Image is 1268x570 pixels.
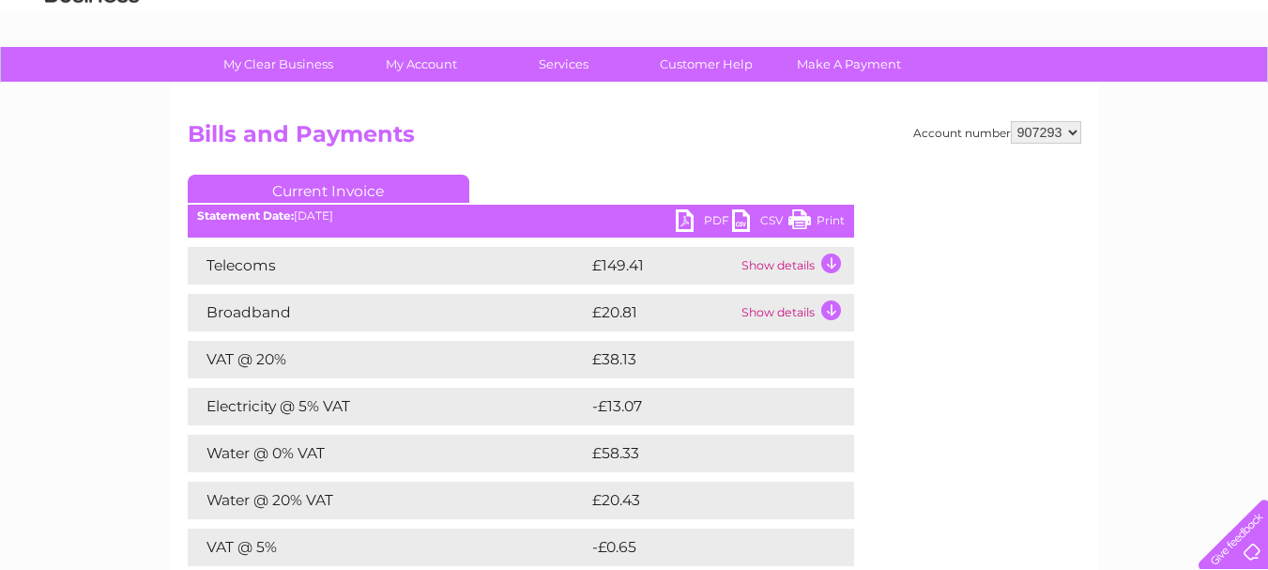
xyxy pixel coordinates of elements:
[985,80,1026,94] a: Energy
[588,247,737,285] td: £149.41
[737,247,854,285] td: Show details
[188,247,588,285] td: Telecoms
[588,294,737,331] td: £20.81
[676,209,732,237] a: PDF
[1037,80,1093,94] a: Telecoms
[771,47,926,82] a: Make A Payment
[588,529,815,566] td: -£0.65
[344,47,498,82] a: My Account
[188,529,588,566] td: VAT @ 5%
[588,435,816,472] td: £58.33
[197,208,294,223] b: Statement Date:
[913,121,1081,144] div: Account number
[188,175,469,203] a: Current Invoice
[938,80,973,94] a: Water
[914,9,1044,33] a: 0333 014 3131
[188,121,1081,157] h2: Bills and Payments
[188,388,588,425] td: Electricity @ 5% VAT
[188,209,854,223] div: [DATE]
[788,209,845,237] a: Print
[1143,80,1189,94] a: Contact
[1206,80,1250,94] a: Log out
[737,294,854,331] td: Show details
[588,341,815,378] td: £38.13
[44,49,140,106] img: logo.png
[486,47,641,82] a: Services
[188,294,588,331] td: Broadband
[1105,80,1132,94] a: Blog
[732,209,788,237] a: CSV
[629,47,784,82] a: Customer Help
[188,482,588,519] td: Water @ 20% VAT
[588,388,817,425] td: -£13.07
[201,47,356,82] a: My Clear Business
[588,482,817,519] td: £20.43
[188,341,588,378] td: VAT @ 20%
[188,435,588,472] td: Water @ 0% VAT
[191,10,1078,91] div: Clear Business is a trading name of Verastar Limited (registered in [GEOGRAPHIC_DATA] No. 3667643...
